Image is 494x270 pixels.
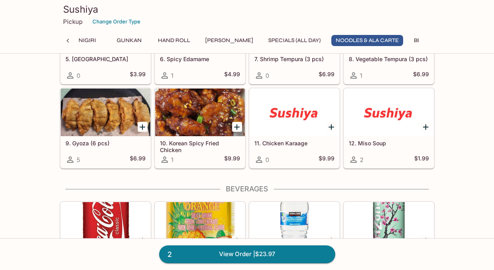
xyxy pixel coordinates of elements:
h5: $9.99 [224,155,240,164]
button: Add Can Soda [138,235,148,245]
span: 1 [171,156,173,164]
div: 12. Miso Soup [344,89,434,136]
a: 9. Gyoza (6 pcs)5$6.99 [60,88,151,168]
button: Add 11. Chicken Karaage [327,122,336,132]
div: Can Juice [155,202,245,250]
a: 10. Korean Spicy Fried Chicken1$9.99 [155,88,245,168]
h5: $9.99 [319,155,334,164]
button: Add 9. Gyoza (6 pcs) [138,122,148,132]
span: 5 [77,156,80,164]
h5: $1.99 [414,155,429,164]
h5: 6. Spicy Edamame [160,56,240,62]
span: 0 [265,72,269,79]
button: Add Can Juice [232,235,242,245]
button: Add 12. Miso Soup [421,122,431,132]
div: 10. Korean Spicy Fried Chicken [155,89,245,136]
h3: Sushiya [63,3,431,15]
h5: 12. Miso Soup [349,140,429,147]
a: 11. Chicken Karaage0$9.99 [249,88,340,168]
a: 2View Order |$23.97 [159,245,335,263]
div: Can Soda [61,202,150,250]
button: Beverages [409,35,451,46]
h5: $3.99 [130,71,146,80]
h5: 10. Korean Spicy Fried Chicken [160,140,240,153]
button: Specials (All Day) [264,35,325,46]
div: Water [250,202,339,250]
h5: 5. [GEOGRAPHIC_DATA] [65,56,146,62]
h5: 11. Chicken Karaage [254,140,334,147]
h5: $4.99 [224,71,240,80]
h5: 7. Shrimp Tempura (3 pcs) [254,56,334,62]
div: 9. Gyoza (6 pcs) [61,89,150,136]
button: Nigiri [69,35,105,46]
button: Add 10. Korean Spicy Fried Chicken [232,122,242,132]
h5: 8. Vegetable Tempura (3 pcs) [349,56,429,62]
h5: $6.99 [319,71,334,80]
button: Hand Roll [154,35,194,46]
p: Pickup [63,18,83,25]
span: 0 [77,72,80,79]
span: 1 [360,72,362,79]
a: 12. Miso Soup2$1.99 [344,88,434,168]
button: Add Water [327,235,336,245]
span: 2 [360,156,363,164]
span: 2 [163,249,177,260]
span: 1 [171,72,173,79]
h5: 9. Gyoza (6 pcs) [65,140,146,147]
button: Add Arizona Can [421,235,431,245]
button: Noodles & Ala Carte [331,35,403,46]
div: Arizona Can [344,202,434,250]
h5: $6.99 [413,71,429,80]
button: Gunkan [111,35,147,46]
div: 11. Chicken Karaage [250,89,339,136]
button: Change Order Type [89,15,144,28]
button: [PERSON_NAME] [201,35,258,46]
span: 0 [265,156,269,164]
h5: $6.99 [130,155,146,164]
h4: Beverages [60,185,434,193]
